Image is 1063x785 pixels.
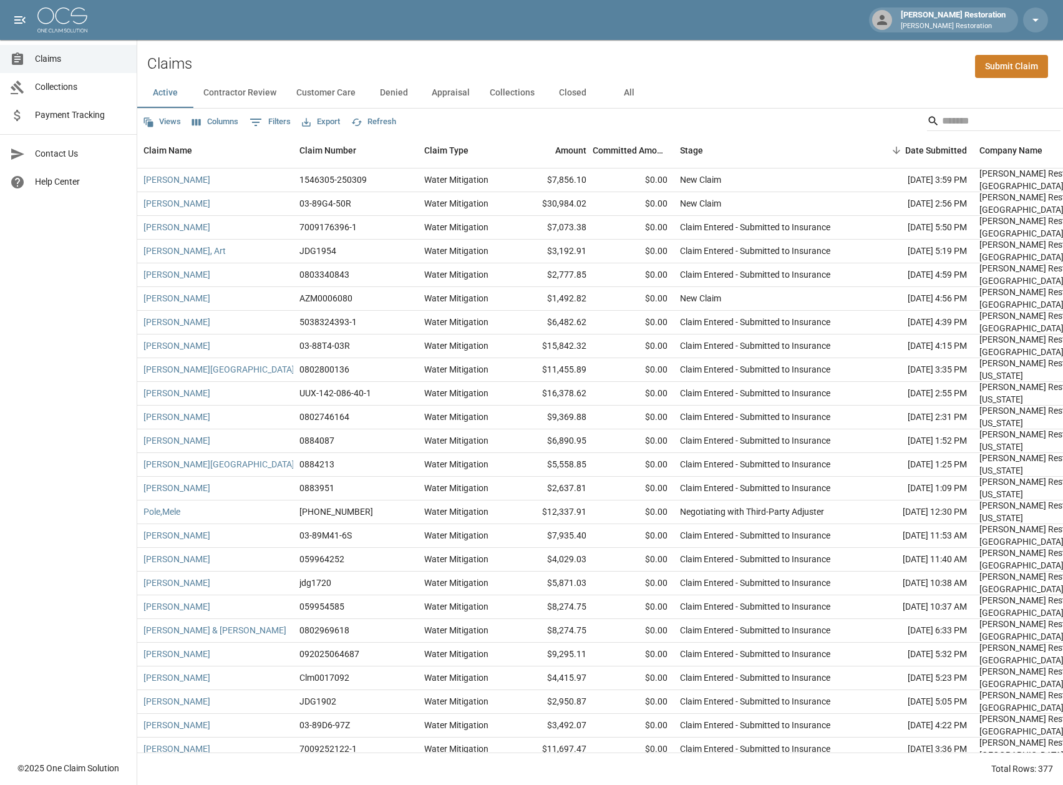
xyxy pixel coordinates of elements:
[545,78,601,108] button: Closed
[246,112,294,132] button: Show filters
[424,387,488,399] div: Water Mitigation
[593,548,674,572] div: $0.00
[143,411,210,423] a: [PERSON_NAME]
[861,643,973,666] div: [DATE] 5:32 PM
[593,572,674,595] div: $0.00
[299,197,351,210] div: 03-89G4-50R
[299,671,349,684] div: Clm0017092
[193,78,286,108] button: Contractor Review
[593,524,674,548] div: $0.00
[143,245,226,257] a: [PERSON_NAME], Art
[888,142,905,159] button: Sort
[424,268,488,281] div: Water Mitigation
[143,339,210,352] a: [PERSON_NAME]
[512,429,593,453] div: $6,890.95
[593,240,674,263] div: $0.00
[424,624,488,636] div: Water Mitigation
[299,624,349,636] div: 0802969618
[861,477,973,500] div: [DATE] 1:09 PM
[861,453,973,477] div: [DATE] 1:25 PM
[348,112,399,132] button: Refresh
[143,363,294,376] a: [PERSON_NAME][GEOGRAPHIC_DATA]
[593,358,674,382] div: $0.00
[680,482,830,494] div: Claim Entered - Submitted to Insurance
[593,453,674,477] div: $0.00
[593,714,674,738] div: $0.00
[861,216,973,240] div: [DATE] 5:50 PM
[593,263,674,287] div: $0.00
[424,458,488,471] div: Water Mitigation
[299,529,352,542] div: 03-89M41-6S
[512,406,593,429] div: $9,369.88
[424,600,488,613] div: Water Mitigation
[861,572,973,595] div: [DATE] 10:38 AM
[299,482,334,494] div: 0883951
[593,690,674,714] div: $0.00
[593,619,674,643] div: $0.00
[927,111,1061,134] div: Search
[861,406,973,429] div: [DATE] 2:31 PM
[593,382,674,406] div: $0.00
[512,572,593,595] div: $5,871.03
[680,221,830,233] div: Claim Entered - Submitted to Insurance
[299,505,373,518] div: 01-009-105309
[143,600,210,613] a: [PERSON_NAME]
[299,553,344,565] div: 059964252
[424,482,488,494] div: Water Mitigation
[680,719,830,731] div: Claim Entered - Submitted to Insurance
[366,78,422,108] button: Denied
[143,529,210,542] a: [PERSON_NAME]
[680,292,721,305] div: New Claim
[512,595,593,619] div: $8,274.75
[680,600,830,613] div: Claim Entered - Submitted to Insurance
[299,221,357,233] div: 7009176396-1
[861,524,973,548] div: [DATE] 11:53 AM
[424,529,488,542] div: Water Mitigation
[680,363,830,376] div: Claim Entered - Submitted to Insurance
[512,548,593,572] div: $4,029.03
[299,695,336,708] div: JDG1902
[680,245,830,257] div: Claim Entered - Submitted to Insurance
[424,505,488,518] div: Water Mitigation
[286,78,366,108] button: Customer Care
[593,595,674,619] div: $0.00
[299,577,331,589] div: jdg1720
[680,671,830,684] div: Claim Entered - Submitted to Insurance
[143,648,210,660] a: [PERSON_NAME]
[593,500,674,524] div: $0.00
[299,292,352,305] div: AZM0006080
[512,500,593,524] div: $12,337.91
[424,245,488,257] div: Water Mitigation
[143,173,210,186] a: [PERSON_NAME]
[424,434,488,447] div: Water Mitigation
[901,21,1006,32] p: [PERSON_NAME] Restoration
[299,133,356,168] div: Claim Number
[424,719,488,731] div: Water Mitigation
[593,287,674,311] div: $0.00
[143,743,210,755] a: [PERSON_NAME]
[680,553,830,565] div: Claim Entered - Submitted to Insurance
[861,311,973,334] div: [DATE] 4:39 PM
[555,133,586,168] div: Amount
[143,316,210,328] a: [PERSON_NAME]
[424,292,488,305] div: Water Mitigation
[299,339,350,352] div: 03-88T4-03R
[137,78,1063,108] div: dynamic tabs
[299,411,349,423] div: 0802746164
[680,505,824,518] div: Negotiating with Third-Party Adjuster
[143,695,210,708] a: [PERSON_NAME]
[680,387,830,399] div: Claim Entered - Submitted to Insurance
[861,263,973,287] div: [DATE] 4:59 PM
[680,458,830,471] div: Claim Entered - Submitted to Insurance
[299,648,359,660] div: 092025064687
[861,429,973,453] div: [DATE] 1:52 PM
[299,434,334,447] div: 0884087
[991,763,1053,775] div: Total Rows: 377
[512,524,593,548] div: $7,935.40
[299,173,367,186] div: 1546305-250309
[424,339,488,352] div: Water Mitigation
[424,197,488,210] div: Water Mitigation
[512,133,593,168] div: Amount
[979,133,1042,168] div: Company Name
[143,505,180,518] a: Pole,Mele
